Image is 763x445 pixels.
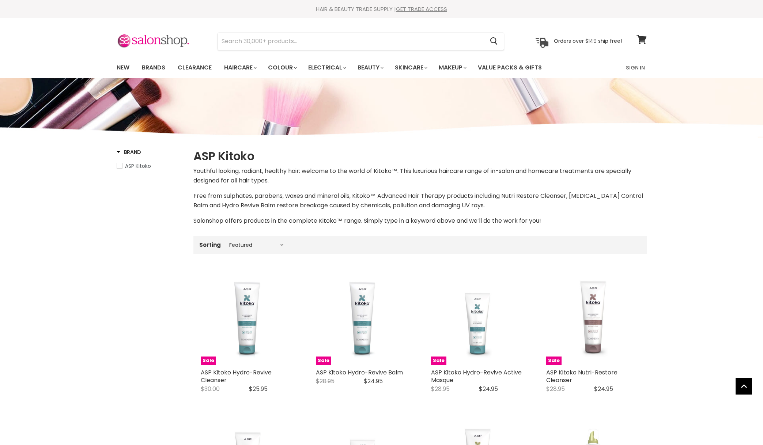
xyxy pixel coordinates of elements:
div: HAIR & BEAUTY TRADE SUPPLY | [107,5,656,13]
span: $28.95 [431,385,450,393]
img: ASP Kitoko Nutri-Restore Cleanser [546,272,639,365]
a: ASP Kitoko Hydro-Revive Balm [316,368,403,377]
a: New [111,60,135,75]
a: Skincare [389,60,432,75]
p: Salonshop offers products in the complete Kitoko™ range. Simply type in a keyword above and we’ll... [193,216,647,226]
ul: Main menu [111,57,585,78]
span: $25.95 [249,385,268,393]
a: Clearance [172,60,217,75]
a: Brands [136,60,171,75]
p: Youthful looking, radiant, healthy hair: welcome to the world of Kitoko™. This luxurious haircare... [193,166,647,185]
a: Haircare [219,60,261,75]
input: Search [218,33,484,50]
a: Colour [262,60,301,75]
a: Electrical [303,60,351,75]
nav: Main [107,57,656,78]
span: $24.95 [479,385,498,393]
span: Sale [546,357,562,365]
label: Sorting [199,242,221,248]
a: ASP Kitoko [117,162,184,170]
h3: Brand [117,148,141,156]
span: $24.95 [594,385,613,393]
span: $28.95 [546,385,565,393]
span: Sale [431,357,446,365]
a: Beauty [352,60,388,75]
a: Sign In [622,60,649,75]
form: Product [218,33,504,50]
a: ASP Kitoko Hydro-Revive Balm ASP Kitoko Hydro-Revive Balm Sale [316,272,409,365]
a: ASP Kitoko Hydro-Revive Active Masque [431,368,522,384]
img: ASP Kitoko Hydro-Revive Cleanser [201,272,294,365]
p: Orders over $149 ship free! [554,38,622,44]
span: ASP Kitoko [125,162,151,170]
a: ASP Kitoko Hydro-Revive Cleanser [201,368,272,384]
a: Makeup [433,60,471,75]
a: ASP Kitoko Hydro-Revive Active Masque ASP Kitoko Hydro-Revive Active Masque Sale [431,272,524,365]
a: Value Packs & Gifts [472,60,547,75]
span: $28.95 [316,377,335,385]
a: ASP Kitoko Nutri-Restore Cleanser [546,368,617,384]
img: ASP Kitoko Hydro-Revive Active Masque [431,272,524,365]
h1: ASP Kitoko [193,148,647,164]
p: Free from sulphates, parabens, waxes and mineral oils, Kitoko™ Advanced Hair Therapy products inc... [193,191,647,210]
a: ASP Kitoko Hydro-Revive Cleanser ASP Kitoko Hydro-Revive Cleanser Sale [201,272,294,365]
span: Sale [316,357,331,365]
span: $30.00 [201,385,220,393]
span: $24.95 [364,377,383,385]
a: ASP Kitoko Nutri-Restore Cleanser ASP Kitoko Nutri-Restore Cleanser Sale [546,272,639,365]
button: Search [484,33,504,50]
a: GET TRADE ACCESS [396,5,447,13]
span: Sale [201,357,216,365]
img: ASP Kitoko Hydro-Revive Balm [316,272,409,365]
